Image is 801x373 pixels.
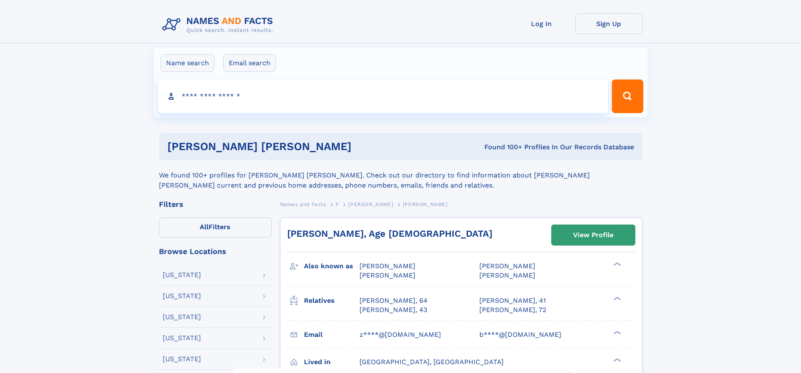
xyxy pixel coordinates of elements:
[163,314,201,320] div: [US_STATE]
[304,259,360,273] h3: Also known as
[403,201,448,207] span: [PERSON_NAME]
[418,143,634,152] div: Found 100+ Profiles In Our Records Database
[508,13,575,34] a: Log In
[280,199,326,209] a: Names and Facts
[611,296,621,301] div: ❯
[159,201,272,208] div: Filters
[479,271,535,279] span: [PERSON_NAME]
[287,228,492,239] a: [PERSON_NAME], Age [DEMOGRAPHIC_DATA]
[360,305,427,315] a: [PERSON_NAME], 43
[163,293,201,299] div: [US_STATE]
[552,225,635,245] a: View Profile
[167,141,418,152] h1: [PERSON_NAME] [PERSON_NAME]
[163,356,201,362] div: [US_STATE]
[573,225,613,245] div: View Profile
[161,54,214,72] label: Name search
[336,201,339,207] span: F
[611,262,621,267] div: ❯
[360,296,428,305] a: [PERSON_NAME], 64
[163,335,201,341] div: [US_STATE]
[611,357,621,362] div: ❯
[479,305,546,315] a: [PERSON_NAME], 72
[158,79,608,113] input: search input
[612,79,643,113] button: Search Button
[159,13,280,36] img: Logo Names and Facts
[479,296,546,305] a: [PERSON_NAME], 41
[575,13,642,34] a: Sign Up
[304,328,360,342] h3: Email
[159,160,642,190] div: We found 100+ profiles for [PERSON_NAME] [PERSON_NAME]. Check out our directory to find informati...
[304,355,360,369] h3: Lived in
[360,271,415,279] span: [PERSON_NAME]
[223,54,276,72] label: Email search
[348,201,393,207] span: [PERSON_NAME]
[611,330,621,335] div: ❯
[159,217,272,238] label: Filters
[159,248,272,255] div: Browse Locations
[200,223,209,231] span: All
[163,272,201,278] div: [US_STATE]
[479,262,535,270] span: [PERSON_NAME]
[360,262,415,270] span: [PERSON_NAME]
[304,294,360,308] h3: Relatives
[360,358,504,366] span: [GEOGRAPHIC_DATA], [GEOGRAPHIC_DATA]
[336,199,339,209] a: F
[348,199,393,209] a: [PERSON_NAME]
